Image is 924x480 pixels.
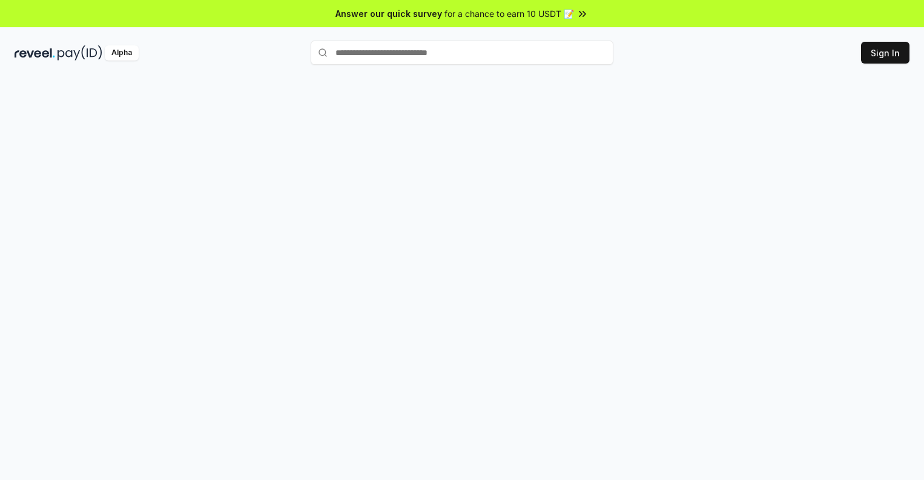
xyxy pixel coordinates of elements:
[58,45,102,61] img: pay_id
[335,7,442,20] span: Answer our quick survey
[15,45,55,61] img: reveel_dark
[105,45,139,61] div: Alpha
[444,7,574,20] span: for a chance to earn 10 USDT 📝
[861,42,909,64] button: Sign In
